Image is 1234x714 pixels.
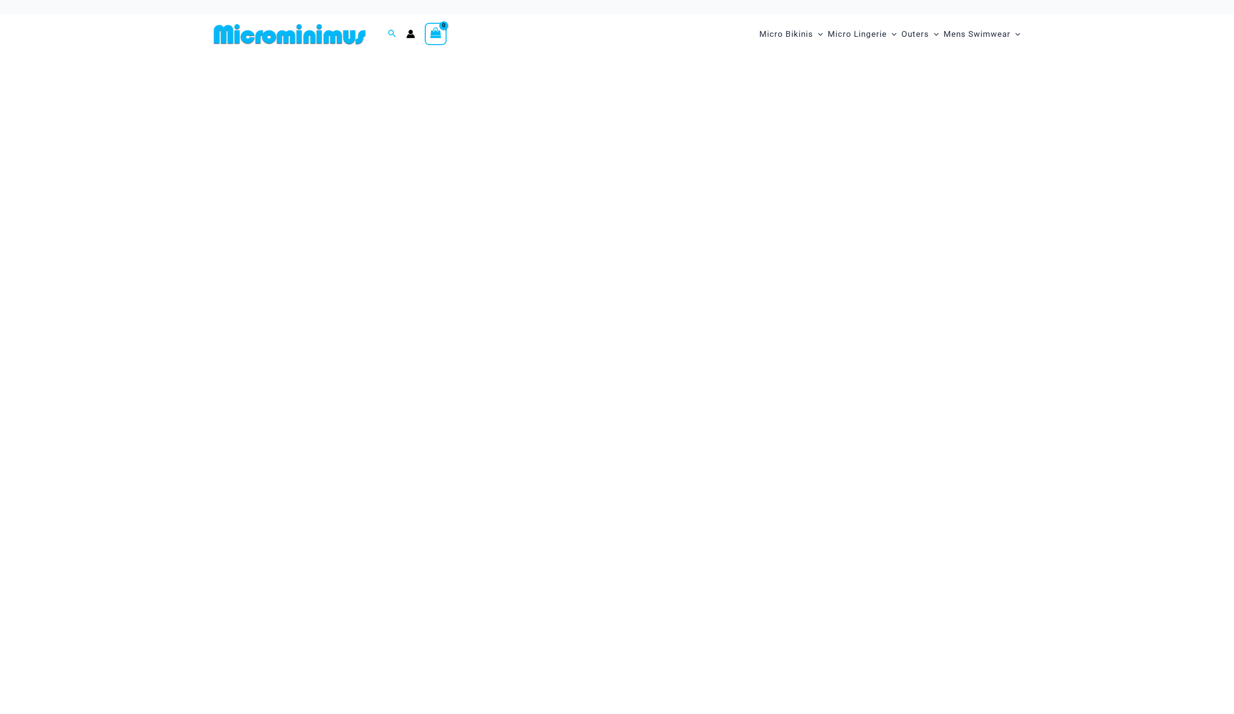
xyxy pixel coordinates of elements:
[941,19,1023,49] a: Mens SwimwearMenu ToggleMenu Toggle
[929,22,939,47] span: Menu Toggle
[388,28,397,40] a: Search icon link
[813,22,823,47] span: Menu Toggle
[901,22,929,47] span: Outers
[759,22,813,47] span: Micro Bikinis
[944,22,1010,47] span: Mens Swimwear
[755,18,1025,50] nav: Site Navigation
[210,23,369,45] img: MM SHOP LOGO FLAT
[899,19,941,49] a: OutersMenu ToggleMenu Toggle
[1010,22,1020,47] span: Menu Toggle
[406,30,415,38] a: Account icon link
[887,22,897,47] span: Menu Toggle
[825,19,899,49] a: Micro LingerieMenu ToggleMenu Toggle
[757,19,825,49] a: Micro BikinisMenu ToggleMenu Toggle
[425,23,447,45] a: View Shopping Cart, empty
[828,22,887,47] span: Micro Lingerie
